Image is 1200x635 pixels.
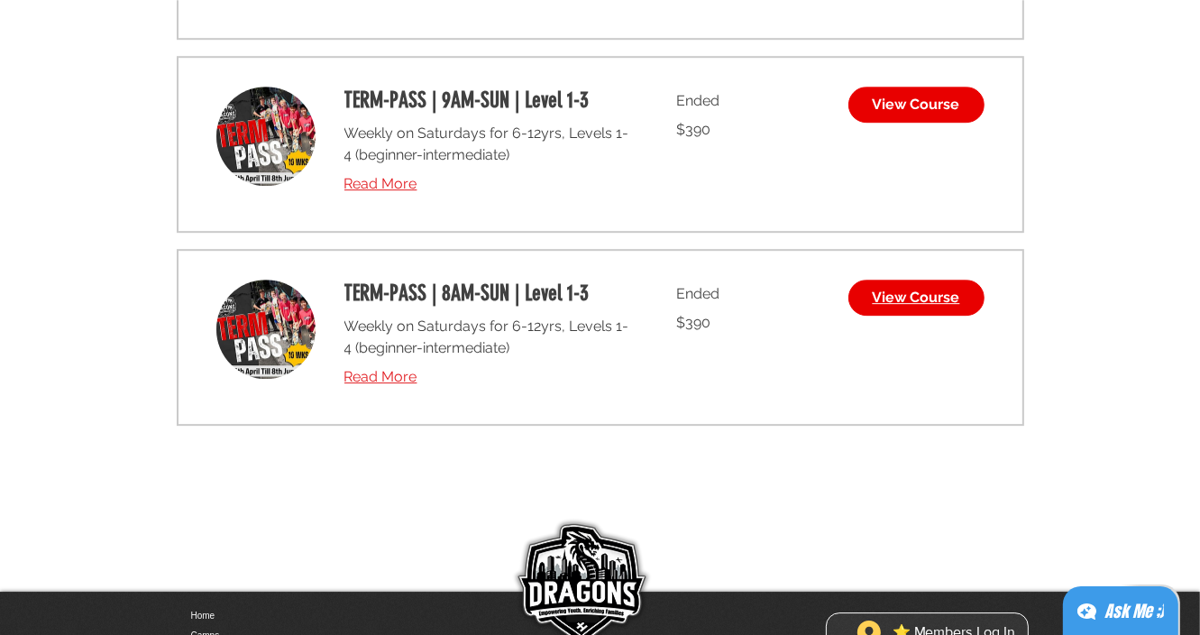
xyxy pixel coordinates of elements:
span: Read More [344,175,417,192]
a: TERM-PASS | 9AM-SUN | Level 1-3 [344,87,634,115]
a: View Course [848,87,985,123]
a: Read More [344,366,634,388]
p: Ended [677,87,820,115]
p: Weekly on Saturdays for 6-12yrs, Levels 1-4 (beginner-intermediate) [344,123,634,166]
span: View Course [873,97,960,112]
span: Read More [344,368,417,385]
a: Home [191,606,380,626]
p: $390 [677,115,820,144]
p: $390 [677,308,820,337]
p: Ended [677,280,820,308]
a: View Course [848,280,985,316]
span: View Course [873,290,960,305]
a: Read More [344,173,634,195]
a: TERM-PASS | 8AM-SUN | Level 1-3 [344,280,634,308]
div: Ask Me ;) [1104,599,1164,624]
p: Weekly on Saturdays for 6-12yrs, Levels 1-4 (beginner-intermediate) [344,316,634,359]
